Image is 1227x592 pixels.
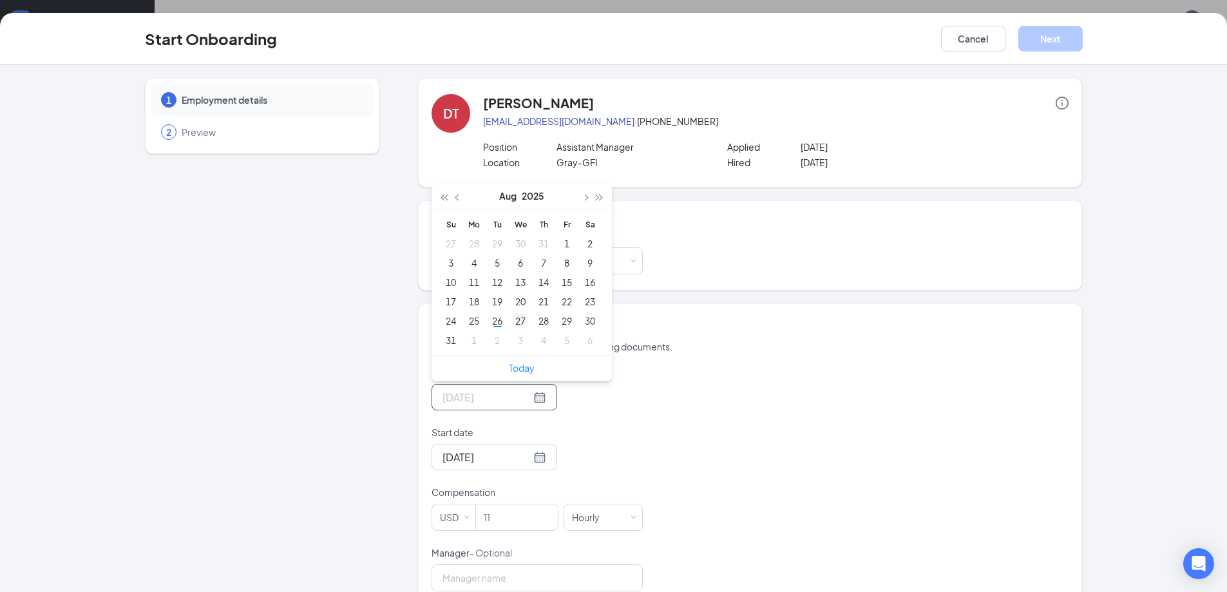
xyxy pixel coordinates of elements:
div: 20 [513,294,528,309]
p: Hired [727,156,801,169]
span: Preview [182,126,361,138]
input: Select date [442,389,531,405]
div: 30 [582,313,598,329]
div: 5 [559,332,575,348]
div: Open Intercom Messenger [1183,548,1214,579]
th: Mo [462,215,486,234]
div: 24 [443,313,459,329]
div: 17 [443,294,459,309]
td: 2025-08-27 [509,311,532,330]
th: We [509,215,532,234]
div: 10 [443,274,459,290]
div: 6 [582,332,598,348]
td: 2025-08-22 [555,292,578,311]
div: USD [440,504,468,530]
a: [EMAIL_ADDRESS][DOMAIN_NAME] [483,115,634,127]
input: Manager name [432,564,643,591]
td: 2025-08-21 [532,292,555,311]
td: 2025-08-18 [462,292,486,311]
td: 2025-09-04 [532,330,555,350]
td: 2025-08-20 [509,292,532,311]
td: 2025-08-31 [439,330,462,350]
button: Next [1018,26,1083,52]
h4: Onboarding process [432,216,1069,234]
div: 15 [559,274,575,290]
p: This information is used to create onboarding documents. [432,340,1069,353]
div: 3 [443,255,459,271]
div: 23 [582,294,598,309]
span: info-circle [1056,97,1069,110]
div: 18 [466,294,482,309]
div: 13 [513,274,528,290]
input: Aug 26, 2025 [442,449,531,465]
div: 7 [536,255,551,271]
td: 2025-08-10 [439,272,462,292]
span: - Optional [470,547,512,559]
p: Assistant Manager [556,140,703,153]
div: 31 [443,332,459,348]
div: Hourly [572,504,609,530]
div: 30 [513,236,528,251]
th: Tu [486,215,509,234]
p: Gray-GFI [556,156,703,169]
td: 2025-08-29 [555,311,578,330]
td: 2025-08-30 [578,311,602,330]
td: 2025-08-06 [509,253,532,272]
td: 2025-08-15 [555,272,578,292]
td: 2025-08-28 [532,311,555,330]
td: 2025-08-19 [486,292,509,311]
td: 2025-08-07 [532,253,555,272]
div: 25 [466,313,482,329]
td: 2025-09-06 [578,330,602,350]
p: [DATE] [801,156,947,169]
td: 2025-08-09 [578,253,602,272]
div: 1 [466,332,482,348]
div: 2 [490,332,505,348]
div: 19 [490,294,505,309]
p: Manager [432,546,643,559]
p: [DATE] [801,140,947,153]
span: 1 [166,93,171,106]
td: 2025-08-12 [486,272,509,292]
div: 8 [559,255,575,271]
p: Position [483,140,556,153]
td: 2025-07-30 [509,234,532,253]
h4: [PERSON_NAME] [483,94,594,112]
td: 2025-08-26 [486,311,509,330]
a: Today [509,362,535,374]
div: 31 [536,236,551,251]
td: 2025-09-05 [555,330,578,350]
div: 28 [466,236,482,251]
div: 3 [513,332,528,348]
td: 2025-08-16 [578,272,602,292]
input: Amount [476,504,558,530]
button: Aug [499,183,517,209]
div: 11 [466,274,482,290]
td: 2025-08-04 [462,253,486,272]
div: 16 [582,274,598,290]
p: Start date [432,426,643,439]
th: Sa [578,215,602,234]
button: Cancel [941,26,1005,52]
div: 12 [490,274,505,290]
td: 2025-09-03 [509,330,532,350]
td: 2025-08-13 [509,272,532,292]
td: 2025-08-08 [555,253,578,272]
p: Compensation [432,486,643,499]
td: 2025-08-01 [555,234,578,253]
div: 9 [582,255,598,271]
div: 4 [536,332,551,348]
td: 2025-09-01 [462,330,486,350]
td: 2025-08-25 [462,311,486,330]
div: 29 [559,313,575,329]
td: 2025-09-02 [486,330,509,350]
div: 2 [582,236,598,251]
div: 29 [490,236,505,251]
span: Employment details [182,93,361,106]
td: 2025-07-29 [486,234,509,253]
div: 27 [513,313,528,329]
div: 14 [536,274,551,290]
th: Th [532,215,555,234]
p: · [PHONE_NUMBER] [483,115,1069,128]
td: 2025-07-31 [532,234,555,253]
